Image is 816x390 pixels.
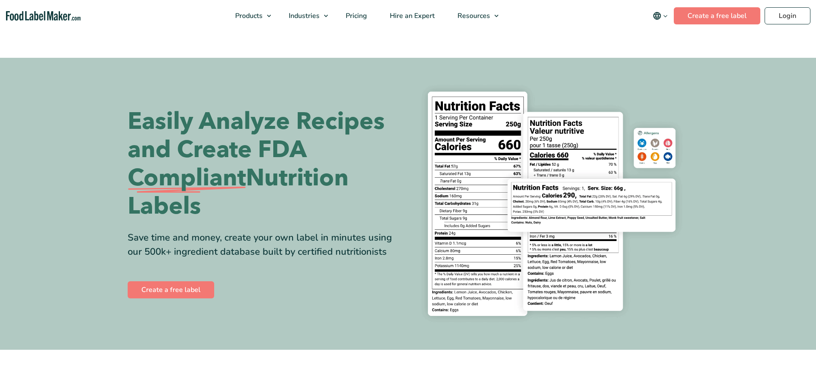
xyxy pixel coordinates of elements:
[128,231,402,259] div: Save time and money, create your own label in minutes using our 500k+ ingredient database built b...
[455,11,491,21] span: Resources
[233,11,263,21] span: Products
[343,11,368,21] span: Pricing
[674,7,760,24] a: Create a free label
[765,7,810,24] a: Login
[128,107,402,220] h1: Easily Analyze Recipes and Create FDA Nutrition Labels
[387,11,436,21] span: Hire an Expert
[286,11,320,21] span: Industries
[128,164,246,192] span: Compliant
[128,281,214,298] a: Create a free label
